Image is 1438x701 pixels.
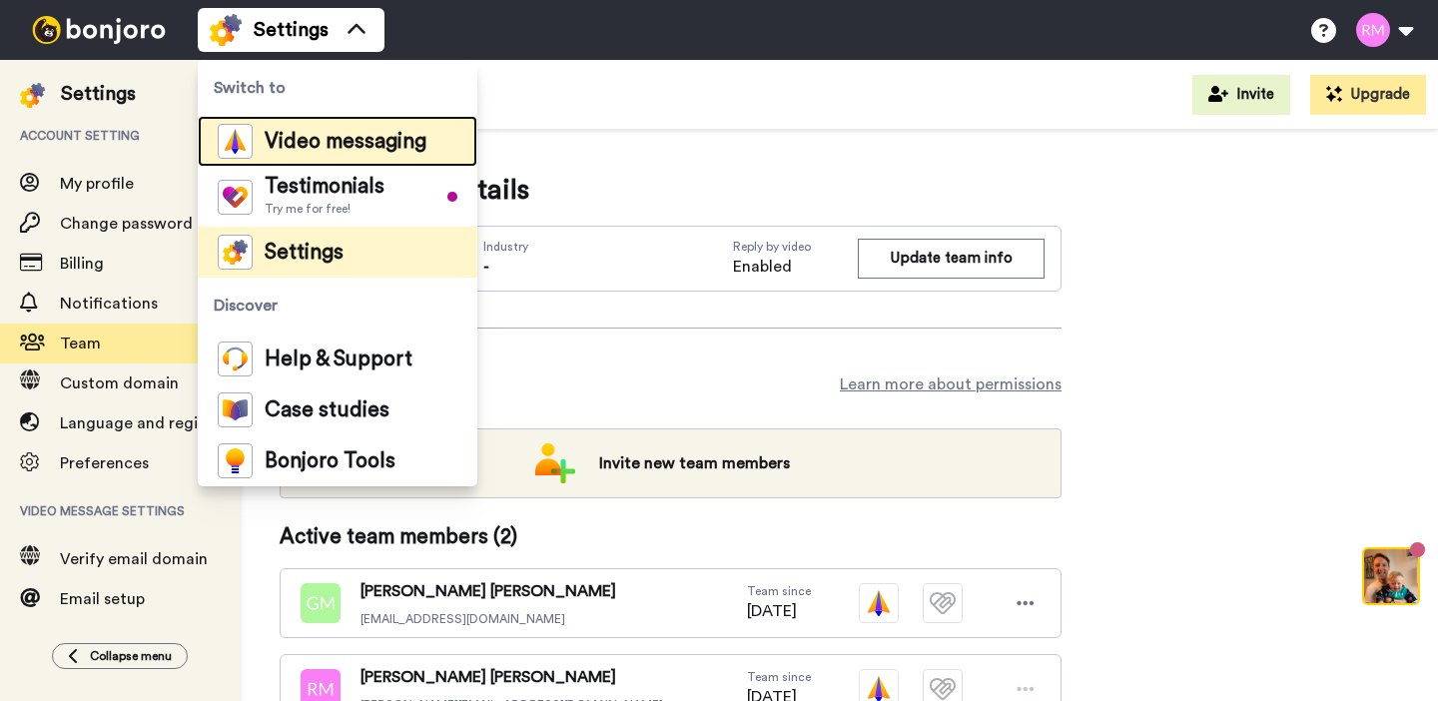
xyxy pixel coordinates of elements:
[61,80,136,108] div: Settings
[198,167,477,227] a: TestimonialsTry me for free!
[1192,75,1290,115] button: Invite
[265,350,412,369] span: Help & Support
[840,372,1062,396] a: Learn more about permissions
[747,669,811,685] span: Team since
[923,583,963,623] img: tm-plain.svg
[60,296,158,312] span: Notifications
[535,443,575,483] img: add-team.png
[360,579,616,603] span: [PERSON_NAME] [PERSON_NAME]
[483,259,489,275] span: -
[360,611,616,627] span: [EMAIL_ADDRESS][DOMAIN_NAME]
[218,235,253,270] img: settings-colored.svg
[20,83,45,108] img: settings-colored.svg
[60,455,149,471] span: Preferences
[859,583,899,623] img: vm-color.svg
[301,583,341,623] img: gm.png
[583,443,806,483] span: Invite new team members
[218,180,253,215] img: tm-color.svg
[90,648,172,664] span: Collapse menu
[60,336,101,351] span: Team
[265,451,395,471] span: Bonjoro Tools
[265,243,344,263] span: Settings
[265,201,384,217] span: Try me for free!
[60,176,134,192] span: My profile
[52,643,188,669] button: Collapse menu
[360,665,663,689] span: [PERSON_NAME] [PERSON_NAME]
[218,392,253,427] img: case-study-colored.svg
[218,443,253,478] img: bj-tools-colored.svg
[60,415,217,431] span: Language and region
[280,522,517,552] span: Active team members ( 2 )
[265,400,389,420] span: Case studies
[218,342,253,376] img: help-and-support-colored.svg
[198,384,477,435] a: Case studies
[733,239,858,255] span: Reply by video
[60,256,104,272] span: Billing
[198,278,477,334] span: Discover
[483,239,528,255] span: Industry
[265,177,384,197] span: Testimonials
[210,14,242,46] img: settings-colored.svg
[733,255,858,279] span: Enabled
[280,170,1062,210] span: Update team details
[60,591,145,607] span: Email setup
[60,375,179,391] span: Custom domain
[198,334,477,384] a: Help & Support
[265,132,426,152] span: Video messaging
[198,60,477,116] span: Switch to
[198,435,477,486] a: Bonjoro Tools
[198,227,477,278] a: Settings
[858,239,1045,278] button: Update team info
[254,16,329,44] span: Settings
[747,599,811,623] span: [DATE]
[60,551,208,567] span: Verify email domain
[24,16,174,44] img: bj-logo-header-white.svg
[218,124,253,159] img: vm-color.svg
[60,216,193,232] span: Change password
[1310,75,1426,115] button: Upgrade
[2,4,56,58] img: 5087268b-a063-445d-b3f7-59d8cce3615b-1541509651.jpg
[747,583,811,599] span: Team since
[198,116,477,167] a: Video messaging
